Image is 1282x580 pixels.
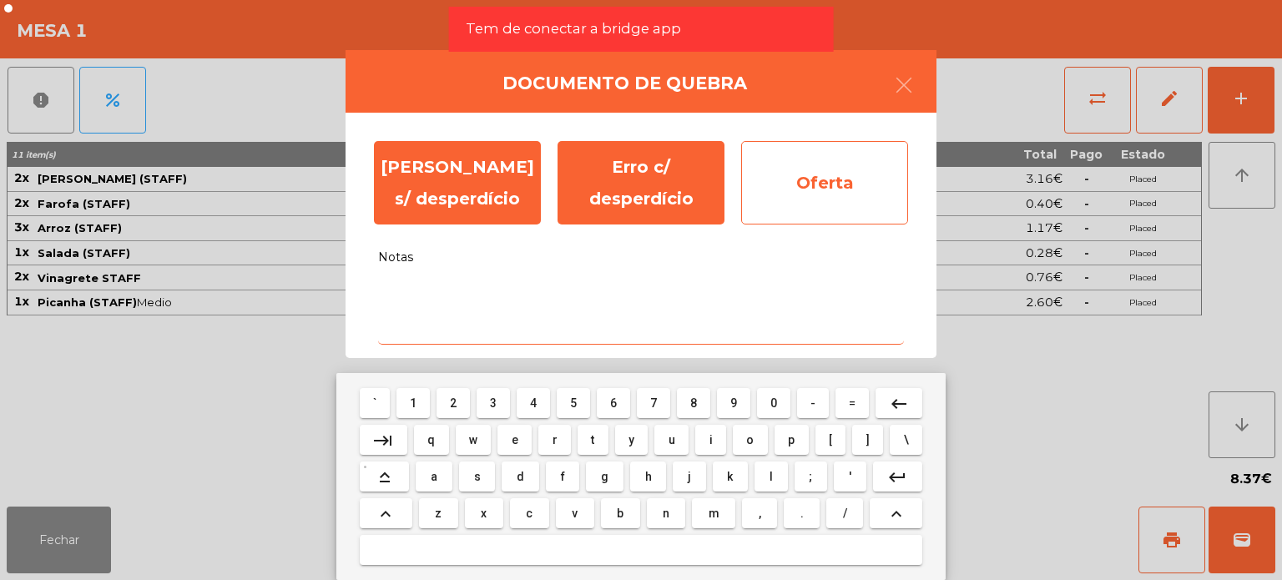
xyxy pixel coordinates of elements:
[887,467,907,487] mat-icon: keyboard_return
[788,433,795,446] span: p
[843,507,847,520] span: /
[558,141,724,224] div: Erro c/ desperdício
[502,71,747,96] h4: Documento de quebra
[435,507,442,520] span: z
[688,470,691,483] span: j
[730,396,737,410] span: 9
[561,470,565,483] span: f
[490,396,497,410] span: 3
[373,431,393,451] mat-icon: keyboard_tab
[650,396,657,410] span: 7
[690,396,697,410] span: 8
[709,433,713,446] span: i
[669,433,675,446] span: u
[866,433,870,446] span: ]
[759,507,761,520] span: ,
[591,433,594,446] span: t
[517,470,524,483] span: d
[770,470,773,483] span: l
[474,470,481,483] span: s
[645,470,652,483] span: h
[427,433,435,446] span: q
[601,470,608,483] span: g
[800,507,804,520] span: .
[709,507,719,520] span: m
[889,394,909,414] mat-icon: keyboard_backspace
[570,396,577,410] span: 5
[904,433,909,446] span: \
[553,433,558,446] span: r
[610,396,617,410] span: 6
[469,433,477,446] span: w
[886,504,906,524] mat-icon: keyboard_arrow_up
[374,141,541,224] div: [PERSON_NAME] s/ desperdício
[829,433,832,446] span: [
[378,246,413,269] span: Notas
[376,504,396,524] mat-icon: keyboard_arrow_up
[481,507,487,520] span: x
[431,470,437,483] span: a
[512,433,518,446] span: e
[572,507,578,520] span: v
[746,433,754,446] span: o
[373,396,376,410] span: `
[375,467,395,487] mat-icon: keyboard_capslock
[849,396,856,410] span: =
[628,433,634,446] span: y
[770,396,777,410] span: 0
[849,470,851,483] span: '
[450,396,457,410] span: 2
[530,396,537,410] span: 4
[410,396,416,410] span: 1
[809,470,812,483] span: ;
[810,396,815,410] span: -
[741,141,908,224] div: Oferta
[727,470,733,483] span: k
[466,18,681,39] span: Tem de conectar a bridge app
[526,507,532,520] span: c
[617,507,623,520] span: b
[663,507,669,520] span: n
